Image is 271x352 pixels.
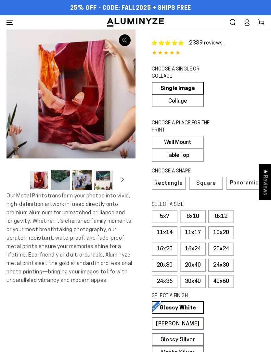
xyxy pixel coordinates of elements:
div: Click to open Judge.me floating reviews tab [259,164,271,200]
a: [PERSON_NAME] [152,317,204,330]
img: Aluminyze [106,18,165,27]
button: Load image 1 in gallery view [29,170,49,190]
label: 20x24 [208,243,234,256]
button: Load image 4 in gallery view [94,170,113,190]
label: 8x12 [208,210,234,223]
label: 5x7 [152,210,177,223]
legend: CHOOSE A SHAPE [152,168,217,175]
label: 11x17 [180,226,206,239]
span: Rectangle [154,181,183,186]
label: 24x30 [208,259,234,272]
span: Square [196,181,216,186]
a: Glossy Silver [152,333,204,346]
label: 40x60 [208,275,234,288]
label: 10x20 [208,226,234,239]
a: 2339 reviews. [152,39,265,47]
label: Table Top [152,149,204,162]
span: Our Metal Prints transform your photos into vivid, high-definition artwork infused directly onto ... [6,193,132,283]
span: 25% OFF - Code: FALL2025 + Ships Free [70,5,191,12]
summary: Search our site [226,15,240,30]
legend: SELECT A SIZE [152,201,217,208]
a: Glossy White [152,301,204,314]
label: 20x30 [152,259,177,272]
label: 11x14 [152,226,177,239]
a: 2339 reviews. [189,41,224,46]
label: 20x40 [180,259,206,272]
button: Slide left [13,173,27,187]
button: Load image 3 in gallery view [72,170,92,190]
span: Panoramic [230,180,259,186]
label: 8x10 [180,210,206,223]
label: 16x20 [152,243,177,256]
label: 16x24 [180,243,206,256]
label: 30x40 [180,275,206,288]
a: Single Image [152,82,204,94]
legend: CHOOSE A SINGLE OR COLLAGE [152,66,217,80]
label: 24x36 [152,275,177,288]
legend: CHOOSE A PLACE FOR THE PRINT [152,120,217,134]
button: Load image 2 in gallery view [51,170,70,190]
media-gallery: Gallery Viewer [6,30,135,192]
a: Collage [152,94,204,107]
div: 4.84 out of 5.0 stars [152,49,265,58]
label: Wall Mount [152,136,204,149]
summary: Menu [3,15,17,30]
legend: SELECT A FINISH [152,293,217,300]
button: Slide right [115,173,129,187]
